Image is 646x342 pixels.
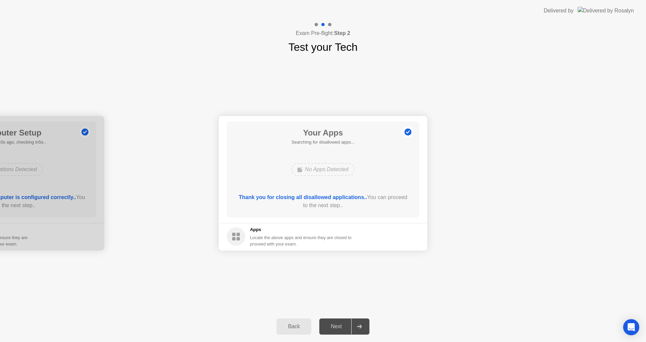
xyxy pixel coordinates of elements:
[291,127,355,139] h1: Your Apps
[623,319,639,335] div: Open Intercom Messenger
[296,29,350,37] h4: Exam Pre-flight:
[334,30,350,36] b: Step 2
[544,7,574,15] div: Delivered by
[578,7,634,14] img: Delivered by Rosalyn
[277,318,311,335] button: Back
[237,193,410,210] div: You can proceed to the next step..
[291,163,354,176] div: No Apps Detected
[321,324,351,330] div: Next
[319,318,369,335] button: Next
[279,324,309,330] div: Back
[291,139,355,146] h5: Searching for disallowed apps...
[250,226,352,233] h5: Apps
[250,234,352,247] div: Locate the above apps and ensure they are closed to proceed with your exam.
[239,194,367,200] b: Thank you for closing all disallowed applications..
[288,39,358,55] h1: Test your Tech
